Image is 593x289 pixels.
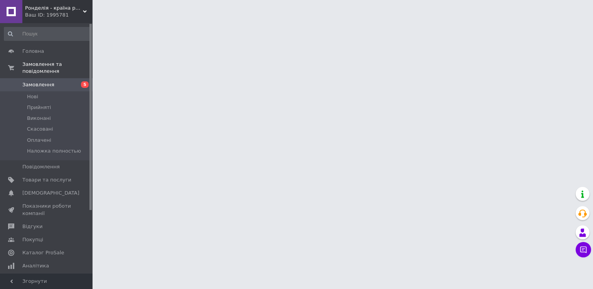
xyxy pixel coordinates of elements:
span: Каталог ProSale [22,249,64,256]
span: Прийняті [27,104,51,111]
span: 5 [81,81,89,88]
span: Показники роботи компанії [22,203,71,217]
span: Наложка полностью [27,148,81,155]
span: Оплачені [27,137,51,144]
span: Покупці [22,236,43,243]
span: Виконані [27,115,51,122]
span: Аналітика [22,262,49,269]
span: Замовлення та повідомлення [22,61,93,75]
div: Ваш ID: 1995781 [25,12,93,18]
span: Скасовані [27,126,53,133]
span: Нові [27,93,38,100]
span: Замовлення [22,81,54,88]
span: Відгуки [22,223,42,230]
span: Ронделія - країна рукоділля [25,5,83,12]
button: Чат з покупцем [576,242,591,257]
span: Товари та послуги [22,176,71,183]
span: [DEMOGRAPHIC_DATA] [22,190,79,197]
input: Пошук [4,27,91,41]
span: Головна [22,48,44,55]
span: Повідомлення [22,163,60,170]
